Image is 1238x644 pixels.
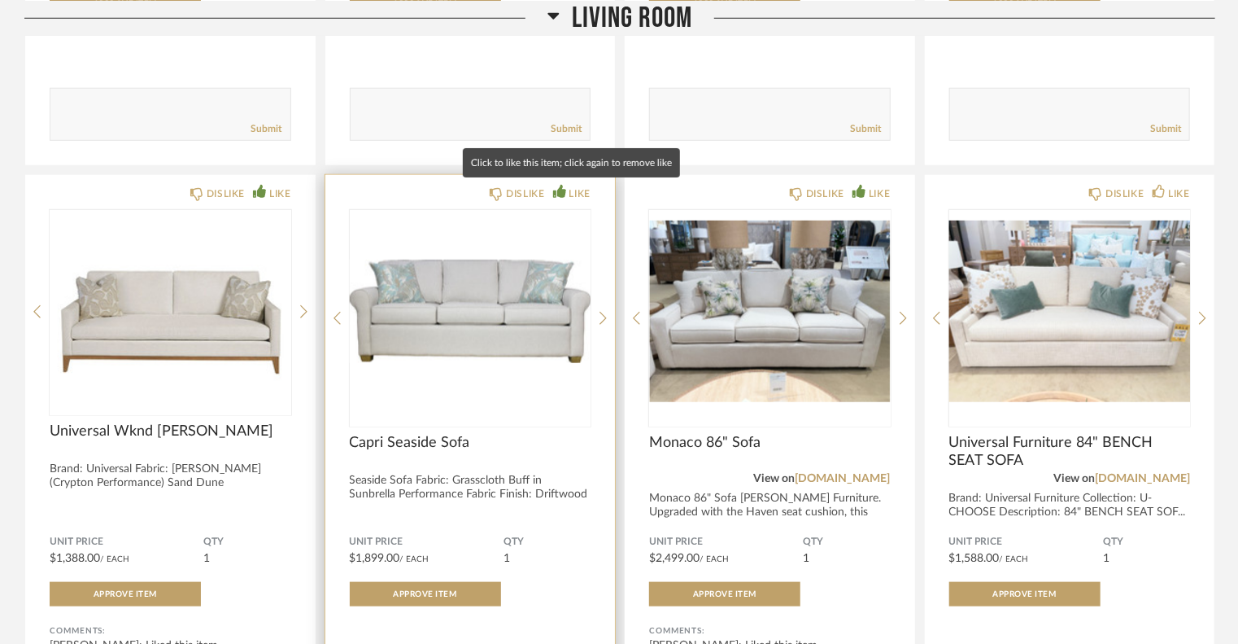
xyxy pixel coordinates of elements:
[1095,473,1190,484] a: [DOMAIN_NAME]
[754,473,796,484] span: View on
[1169,186,1190,202] div: LIKE
[851,122,882,136] a: Submit
[569,186,591,202] div: LIKE
[350,536,504,549] span: Unit Price
[350,210,591,414] img: undefined
[869,186,890,202] div: LIKE
[949,492,1191,519] div: Brand: Universal Furniture Collection: U-CHOOSE Description: 84" BENCH SEAT SOF...
[94,590,157,598] span: Approve Item
[1105,186,1144,202] div: DISLIKE
[949,553,1000,564] span: $1,588.00
[649,434,891,452] span: Monaco 86" Sofa
[804,536,891,549] span: QTY
[551,122,582,136] a: Submit
[350,553,400,564] span: $1,899.00
[649,536,804,549] span: Unit Price
[100,555,129,563] span: / Each
[949,536,1104,549] span: Unit Price
[394,590,457,598] span: Approve Item
[649,210,891,414] img: undefined
[649,553,700,564] span: $2,499.00
[1053,473,1095,484] span: View on
[350,582,501,607] button: Approve Item
[503,536,591,549] span: QTY
[207,186,245,202] div: DISLIKE
[50,623,291,639] div: Comments:
[949,434,1191,470] span: Universal Furniture 84" BENCH SEAT SOFA
[806,186,844,202] div: DISLIKE
[949,582,1101,607] button: Approve Item
[50,462,291,490] div: Brand: Universal Fabric: [PERSON_NAME] (Crypton Performance) Sand Dune
[506,186,544,202] div: DISLIKE
[949,210,1191,414] img: undefined
[1103,553,1109,564] span: 1
[1000,555,1029,563] span: / Each
[350,474,591,502] div: Seaside Sofa Fabric: Grasscloth Buff in Sunbrella Performance Fabric Finish: Driftwood
[1103,536,1190,549] span: QTY
[796,473,891,484] a: [DOMAIN_NAME]
[251,122,282,136] a: Submit
[649,623,891,639] div: Comments:
[649,210,891,414] div: 0
[949,210,1191,414] div: 0
[50,553,100,564] span: $1,388.00
[700,555,729,563] span: / Each
[503,553,510,564] span: 1
[50,582,201,607] button: Approve Item
[400,555,429,563] span: / Each
[50,423,291,440] span: Universal Wknd [PERSON_NAME]
[350,434,591,452] span: Capri Seaside Sofa
[50,210,291,414] img: undefined
[50,536,204,549] span: Unit Price
[993,590,1057,598] span: Approve Item
[649,582,800,607] button: Approve Item
[693,590,756,598] span: Approve Item
[204,553,211,564] span: 1
[649,492,891,533] div: Monaco 86" Sofa [PERSON_NAME] Furniture. Upgraded with the Haven seat cushion, this advanced fo...
[350,210,591,414] div: 0
[269,186,290,202] div: LIKE
[804,553,810,564] span: 1
[1150,122,1181,136] a: Submit
[204,536,291,549] span: QTY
